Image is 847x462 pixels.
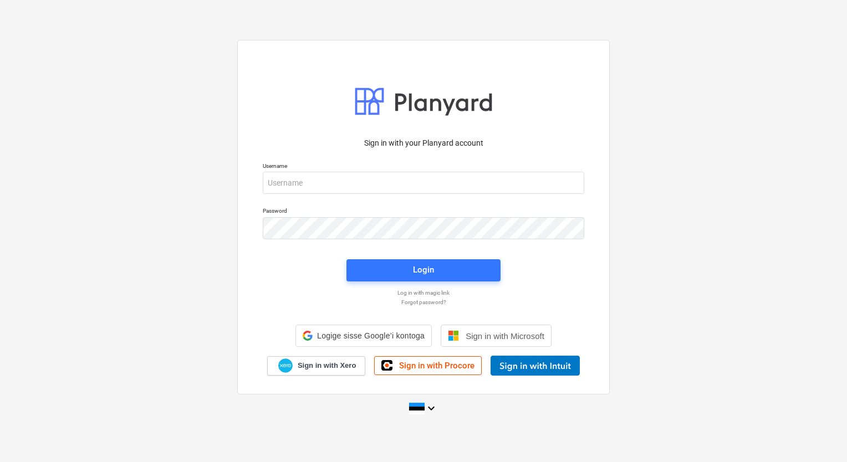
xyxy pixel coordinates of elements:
[263,137,584,149] p: Sign in with your Planyard account
[466,331,544,341] span: Sign in with Microsoft
[263,162,584,172] p: Username
[346,259,501,281] button: Login
[263,207,584,217] p: Password
[298,361,356,371] span: Sign in with Xero
[267,356,366,376] a: Sign in with Xero
[413,263,434,277] div: Login
[399,361,474,371] span: Sign in with Procore
[317,331,425,340] span: Logige sisse Google’i kontoga
[448,330,459,341] img: Microsoft logo
[425,402,438,415] i: keyboard_arrow_down
[374,356,482,375] a: Sign in with Procore
[257,299,590,306] a: Forgot password?
[263,172,584,194] input: Username
[295,325,432,347] div: Logige sisse Google’i kontoga
[257,289,590,296] a: Log in with magic link
[278,358,293,373] img: Xero logo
